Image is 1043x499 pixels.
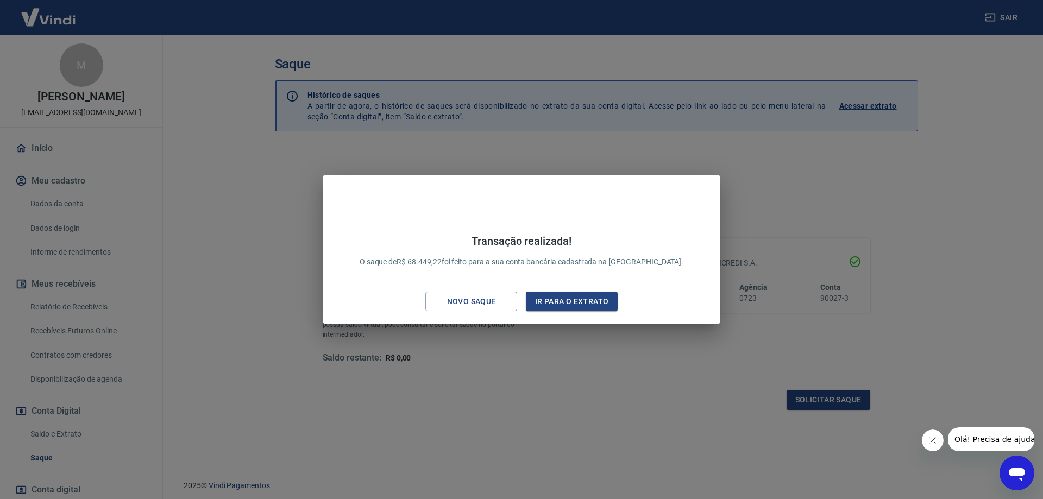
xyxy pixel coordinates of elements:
[948,427,1034,451] iframe: Mensagem da empresa
[434,295,509,308] div: Novo saque
[1000,456,1034,490] iframe: Botão para abrir a janela de mensagens
[360,235,684,248] h4: Transação realizada!
[7,8,91,16] span: Olá! Precisa de ajuda?
[360,235,684,268] p: O saque de R$ 68.449,22 foi feito para a sua conta bancária cadastrada na [GEOGRAPHIC_DATA].
[425,292,517,312] button: Novo saque
[922,429,944,451] iframe: Fechar mensagem
[526,292,618,312] button: Ir para o extrato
